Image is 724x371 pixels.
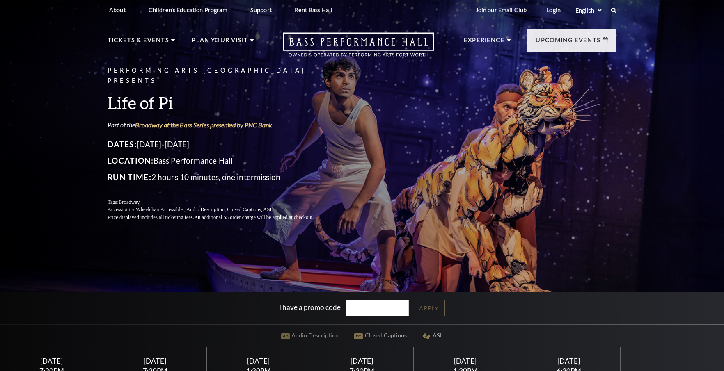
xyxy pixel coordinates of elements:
p: Tickets & Events [108,35,169,50]
p: Rent Bass Hall [295,7,332,14]
span: Wheelchair Accessible , Audio Description, Closed Captions, ASL [136,207,273,212]
div: [DATE] [424,357,507,365]
p: Support [250,7,272,14]
p: Experience [464,35,505,50]
span: Location: [108,156,154,165]
select: Select: [574,7,603,14]
p: Plan Your Visit [192,35,248,50]
div: [DATE] [217,357,300,365]
p: [DATE]-[DATE] [108,138,333,151]
h3: Life of Pi [108,92,333,113]
label: I have a promo code [279,303,341,312]
p: Performing Arts [GEOGRAPHIC_DATA] Presents [108,66,333,86]
div: [DATE] [113,357,197,365]
p: Part of the [108,121,333,130]
span: Dates: [108,139,137,149]
div: [DATE] [10,357,94,365]
div: [DATE] [527,357,611,365]
div: [DATE] [320,357,404,365]
a: Broadway at the Bass Series presented by PNC Bank [135,121,272,129]
p: 2 hours 10 minutes, one intermission [108,171,333,184]
p: About [109,7,126,14]
p: Children's Education Program [149,7,227,14]
span: Run Time: [108,172,151,182]
span: Broadway [119,199,140,205]
p: Tags: [108,198,333,206]
p: Price displayed includes all ticketing fees. [108,214,333,221]
p: Accessibility: [108,206,333,214]
p: Bass Performance Hall [108,154,333,167]
span: An additional $5 order charge will be applied at checkout. [194,214,314,220]
p: Upcoming Events [536,35,600,50]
